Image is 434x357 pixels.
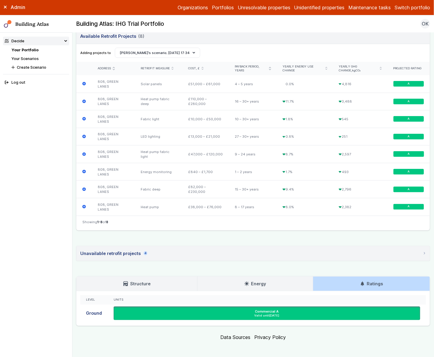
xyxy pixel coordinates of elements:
button: Create Scenario [10,63,69,72]
div: 9 – 24 years [229,145,277,163]
time: [DATE] [270,314,280,317]
div: 808, GREEN LANES [92,181,135,198]
a: Your Scenarios [11,56,39,61]
div: 27 – 30+ years [229,128,277,145]
div: Decide [5,38,24,44]
div: 4,816 [333,75,387,93]
div: 808, GREEN LANES [92,163,135,181]
span: A [408,170,410,174]
a: Portfolios [212,4,234,11]
summary: Unavailable retrofit projects4 [76,246,430,261]
div: £82,000 – £230,000 [182,181,229,198]
span: Showing of [82,220,108,224]
span: Adding projects to [80,50,111,55]
div: £47,000 – £120,000 [182,145,229,163]
div: £38,000 – £76,000 [182,198,229,216]
div: £110,000 – £280,000 [182,93,229,110]
div: Heat pump [135,198,182,216]
div: 808, GREEN LANES [92,93,135,110]
a: Data Sources [220,334,250,340]
div: 808, GREEN LANES [92,198,135,216]
div: 0.8% [277,128,333,145]
div: Level [86,298,102,302]
div: 8 – 17 years [229,198,277,216]
span: (8) [138,33,144,40]
div: 545 [333,110,387,128]
a: Organizations [178,4,208,11]
a: Unidentified properties [294,4,345,11]
div: Solar panels [135,75,182,93]
div: 2,597 [333,145,387,163]
div: Heat pump fabric light [135,145,182,163]
div: Ground [80,305,108,322]
a: Ratings [313,277,430,291]
div: £51,000 – £61,000 [182,75,229,93]
button: [PERSON_NAME]’s scenario; [DATE] 17:34 [115,48,200,58]
div: 251 [333,128,387,145]
span: Valid until [115,314,418,318]
span: kgCO₂ [352,69,361,72]
div: Units [114,298,420,302]
div: 808, GREEN LANES [92,145,135,163]
div: 0.0% [277,75,333,93]
div: 1.7% [277,163,333,181]
div: Fabric light [135,110,182,128]
div: £13,000 – £21,000 [182,128,229,145]
div: 808, GREEN LANES [92,128,135,145]
div: 16 – 30+ years [229,93,277,110]
span: 4 [144,251,147,255]
span: Address [98,67,111,70]
h3: Structure [123,280,150,287]
span: OK [422,20,429,27]
a: Structure [76,277,197,291]
span: A [408,100,410,103]
h2: Building Atlas: IHG Trial Portfolio [76,20,164,28]
button: Switch portfolio [395,4,430,11]
div: 8.7% [277,145,333,163]
button: OK [420,19,430,28]
span: A [408,152,410,156]
span: Payback period, years [235,65,267,73]
div: 1.8% [277,110,333,128]
div: 808, GREEN LANES [92,75,135,93]
span: 1-8 [97,220,102,224]
span: Yearly GHG change, [339,65,378,73]
h3: Available Retrofit Projects [80,33,144,40]
nav: Table navigation [76,216,430,230]
span: A [408,205,410,209]
a: Maintenance tasks [348,4,391,11]
span: A [408,135,410,139]
div: 808, GREEN LANES [92,110,135,128]
span: A [408,187,410,191]
div: Heat pump fabric deep [135,93,182,110]
div: 4 – 5 years [229,75,277,93]
h6: Commercial A [255,309,279,314]
summary: Decide [3,37,69,45]
div: 2,796 [333,181,387,198]
div: 3,488 [333,93,387,110]
div: Projected rating [393,67,424,70]
span: Yearly energy use change [283,65,323,73]
h3: Energy [244,280,266,287]
div: LED lighting [135,128,182,145]
button: Log out [3,78,69,87]
div: 15 – 30+ years [229,181,277,198]
a: Your Portfolio [11,48,38,52]
div: 8.0% [277,198,333,216]
div: 10 – 30+ years [229,110,277,128]
div: 1 – 2 years [229,163,277,181]
span: Retrofit measure [141,67,170,70]
span: 8 [106,220,108,224]
span: A [408,82,410,86]
a: Energy [197,277,313,291]
div: 493 [333,163,387,181]
span: Cost, £ [188,67,200,70]
div: Unavailable retrofit projects [80,250,147,257]
div: £840 – £1,700 [182,163,229,181]
div: Fabric deep [135,181,182,198]
span: A [408,117,410,121]
img: main-0bbd2752.svg [4,20,12,28]
div: 11.7% [277,93,333,110]
a: Unresolvable properties [238,4,290,11]
div: £10,000 – £50,000 [182,110,229,128]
